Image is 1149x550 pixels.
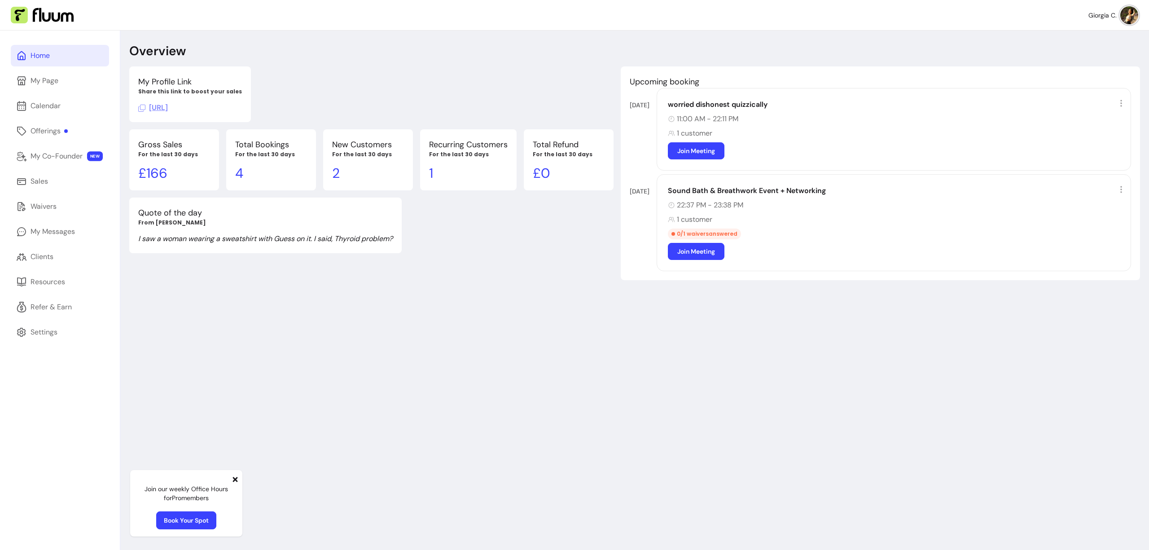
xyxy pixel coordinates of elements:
span: Click to copy [138,103,168,112]
img: Fluum Logo [11,7,74,24]
p: Recurring Customers [429,138,508,151]
div: 1 customer [668,128,1125,139]
div: 11:00 AM - 22:11 PM [668,114,1125,124]
span: Giorgia C. [1088,11,1117,20]
p: £ 166 [138,165,210,181]
div: 22:37 PM - 23:38 PM [668,200,1125,211]
div: My Page [31,75,58,86]
p: For the last 30 days [138,151,210,158]
span: NEW [87,151,103,161]
a: Resources [11,271,109,293]
p: Quote of the day [138,207,393,219]
div: Offerings [31,126,68,136]
a: Refer & Earn [11,296,109,318]
div: Sales [31,176,48,187]
p: For the last 30 days [332,151,404,158]
p: For the last 30 days [533,151,605,158]
p: New Customers [332,138,404,151]
div: Clients [31,251,53,262]
div: My Co-Founder [31,151,83,162]
p: 4 [235,165,307,181]
div: 0 / 1 waivers answered [668,229,741,239]
a: Offerings [11,120,109,142]
div: My Messages [31,226,75,237]
a: Settings [11,321,109,343]
div: Home [31,50,50,61]
div: Waivers [31,201,57,212]
a: My Messages [11,221,109,242]
p: Overview [129,43,186,59]
img: avatar [1120,6,1138,24]
a: Home [11,45,109,66]
button: avatarGiorgia C. [1088,6,1138,24]
p: Join our weekly Office Hours for Pro members [137,484,235,502]
div: [DATE] [630,187,657,196]
a: Calendar [11,95,109,117]
p: Share this link to boost your sales [138,88,242,95]
a: Join Meeting [668,142,724,159]
div: Settings [31,327,57,338]
p: For the last 30 days [235,151,307,158]
div: worried dishonest quizzically [668,99,1125,110]
div: Calendar [31,101,61,111]
a: My Page [11,70,109,92]
div: 1 customer [668,214,1125,225]
a: Book Your Spot [156,511,216,529]
p: Total Refund [533,138,605,151]
a: My Co-Founder NEW [11,145,109,167]
a: Waivers [11,196,109,217]
p: £ 0 [533,165,605,181]
div: [DATE] [630,101,657,110]
p: 1 [429,165,508,181]
p: My Profile Link [138,75,242,88]
p: For the last 30 days [429,151,508,158]
div: Refer & Earn [31,302,72,312]
div: Resources [31,277,65,287]
div: Sound Bath & Breathwork Event + Networking [668,185,1125,196]
a: Join Meeting [668,243,724,260]
p: Upcoming booking [630,75,1131,88]
p: From [PERSON_NAME] [138,219,393,226]
p: 2 [332,165,404,181]
a: Clients [11,246,109,268]
p: I saw a woman wearing a sweatshirt with Guess on it. I said, Thyroid problem? [138,233,393,244]
p: Gross Sales [138,138,210,151]
p: Total Bookings [235,138,307,151]
a: Sales [11,171,109,192]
